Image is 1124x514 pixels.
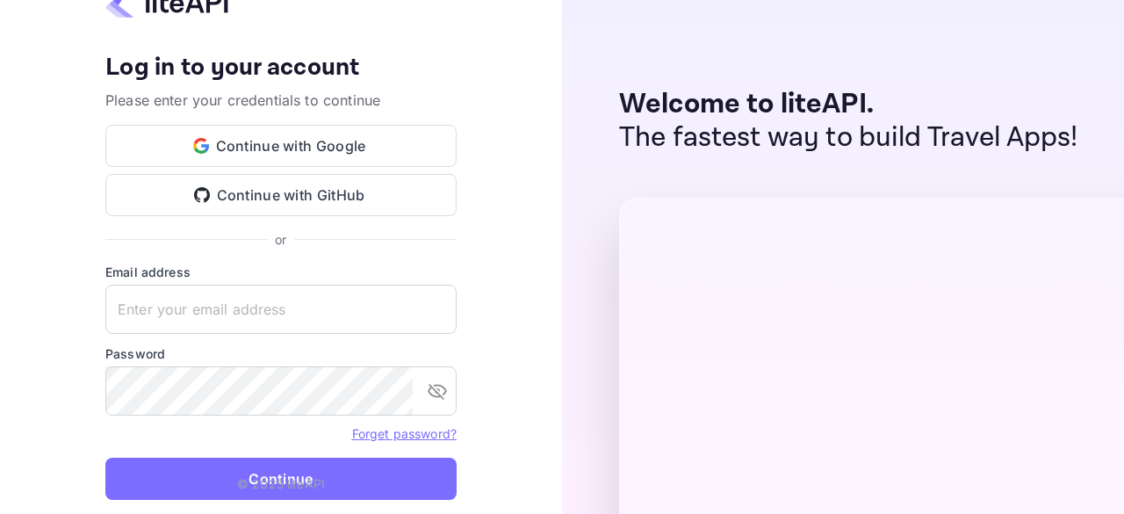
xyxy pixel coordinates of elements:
[619,121,1078,155] p: The fastest way to build Travel Apps!
[619,88,1078,121] p: Welcome to liteAPI.
[105,344,457,363] label: Password
[105,263,457,281] label: Email address
[105,458,457,500] button: Continue
[352,424,457,442] a: Forget password?
[352,426,457,441] a: Forget password?
[420,373,455,409] button: toggle password visibility
[237,474,325,493] p: © 2025 liteAPI
[105,285,457,334] input: Enter your email address
[423,299,444,320] keeper-lock: Open Keeper Popup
